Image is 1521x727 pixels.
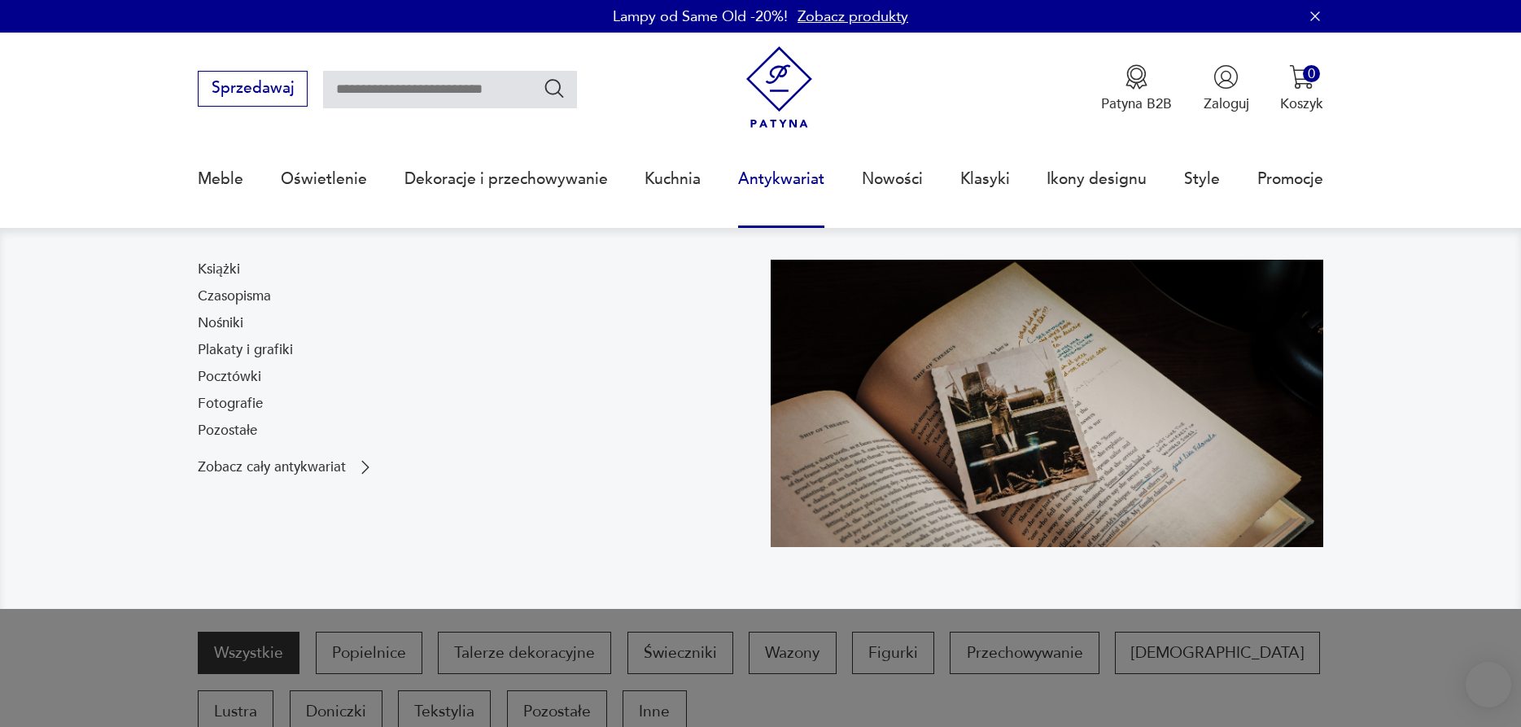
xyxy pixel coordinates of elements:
[771,260,1324,547] img: c8a9187830f37f141118a59c8d49ce82.jpg
[613,7,788,27] p: Lampy od Same Old -20%!
[198,287,271,306] a: Czasopisma
[404,142,608,217] a: Dekoracje i przechowywanie
[198,313,243,333] a: Nośniki
[198,340,293,360] a: Plakaty i grafiki
[1280,64,1323,113] button: 0Koszyk
[1124,64,1149,90] img: Ikona medalu
[1257,142,1323,217] a: Promocje
[198,142,243,217] a: Meble
[1303,65,1320,82] div: 0
[1204,94,1249,113] p: Zaloguj
[198,260,240,279] a: Książki
[198,394,263,414] a: Fotografie
[198,458,375,477] a: Zobacz cały antykwariat
[1466,662,1511,707] iframe: Smartsupp widget button
[1047,142,1147,217] a: Ikony designu
[1213,64,1239,90] img: Ikonka użytkownika
[1101,64,1172,113] a: Ikona medaluPatyna B2B
[1101,64,1172,113] button: Patyna B2B
[645,142,701,217] a: Kuchnia
[198,461,346,474] p: Zobacz cały antykwariat
[281,142,367,217] a: Oświetlenie
[543,77,566,100] button: Szukaj
[198,71,308,107] button: Sprzedawaj
[1280,94,1323,113] p: Koszyk
[960,142,1010,217] a: Klasyki
[1289,64,1314,90] img: Ikona koszyka
[738,46,820,129] img: Patyna - sklep z meblami i dekoracjami vintage
[198,83,308,96] a: Sprzedawaj
[1101,94,1172,113] p: Patyna B2B
[862,142,923,217] a: Nowości
[738,142,824,217] a: Antykwariat
[1204,64,1249,113] button: Zaloguj
[1184,142,1220,217] a: Style
[798,7,908,27] a: Zobacz produkty
[198,367,261,387] a: Pocztówki
[198,421,257,440] a: Pozostałe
